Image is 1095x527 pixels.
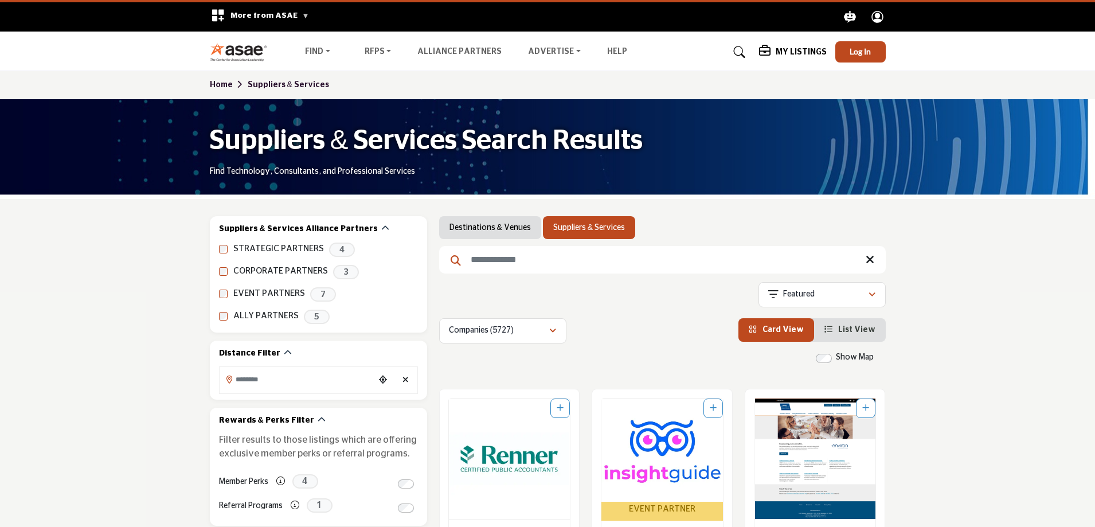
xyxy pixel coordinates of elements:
span: Log In [850,46,871,56]
img: Insight Guide LLC [601,399,723,502]
div: Choose your current location [374,368,392,393]
a: Add To List [557,404,564,412]
a: Open Listing in new tab [754,399,876,519]
a: Alliance Partners [417,48,502,56]
div: Clear search location [397,368,414,393]
li: Card View [738,318,814,342]
span: 4 [292,474,318,489]
a: Help [607,48,627,56]
span: 4 [329,243,355,257]
span: 1 [307,498,333,513]
a: Open Listing in new tab [449,399,570,519]
li: List View [814,318,886,342]
input: Search Keyword [439,246,886,274]
button: Log In [835,41,886,63]
label: STRATEGIC PARTNERS [233,243,324,256]
a: Search [722,43,753,61]
button: Featured [758,282,886,307]
div: My Listings [759,45,827,59]
input: EVENT PARTNERS checkbox [219,290,228,298]
input: Switch to Referral Programs [398,503,414,513]
label: Member Perks [219,472,268,492]
img: Site Logo [210,42,273,61]
h2: Rewards & Perks Filter [219,415,314,427]
a: Advertise [520,44,589,60]
span: 7 [310,287,336,302]
input: Switch to Member Perks [398,479,414,489]
a: RFPs [357,44,400,60]
a: View Card [749,326,804,334]
input: Search Location [220,368,374,391]
p: Companies (5727) [449,325,514,337]
span: Card View [762,326,804,334]
h2: Distance Filter [219,348,280,360]
span: EVENT PARTNER [629,503,695,516]
span: List View [838,326,875,334]
button: Companies (5727) [439,318,566,343]
div: More from ASAE [204,2,316,32]
h2: Suppliers & Services Alliance Partners [219,224,378,235]
a: View List [824,326,875,334]
a: Home [210,81,248,89]
img: ASAE Business Solutions [754,399,876,519]
h5: My Listings [776,47,827,57]
a: Find [297,44,338,60]
a: Open Listing in new tab [601,399,723,521]
input: ALLY PARTNERS checkbox [219,312,228,321]
a: Add To List [862,404,869,412]
label: Show Map [836,352,874,364]
span: 5 [304,310,330,324]
a: Suppliers & Services [248,81,329,89]
label: ALLY PARTNERS [233,310,299,323]
input: STRATEGIC PARTNERS checkbox [219,245,228,253]
h1: Suppliers & Services Search Results [210,123,643,159]
label: Referral Programs [219,496,283,516]
label: CORPORATE PARTNERS [233,265,328,278]
a: Destinations & Venues [449,222,531,233]
label: EVENT PARTNERS [233,287,305,300]
p: Find Technology, Consultants, and Professional Services [210,166,415,178]
p: Featured [783,289,815,300]
span: More from ASAE [230,11,309,19]
a: Suppliers & Services [553,222,625,233]
a: Add To List [710,404,717,412]
span: 3 [333,265,359,279]
input: CORPORATE PARTNERS checkbox [219,267,228,276]
p: Filter results to those listings which are offering exclusive member perks or referral programs. [219,433,418,460]
img: Renner and Company CPA PC [449,399,570,519]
